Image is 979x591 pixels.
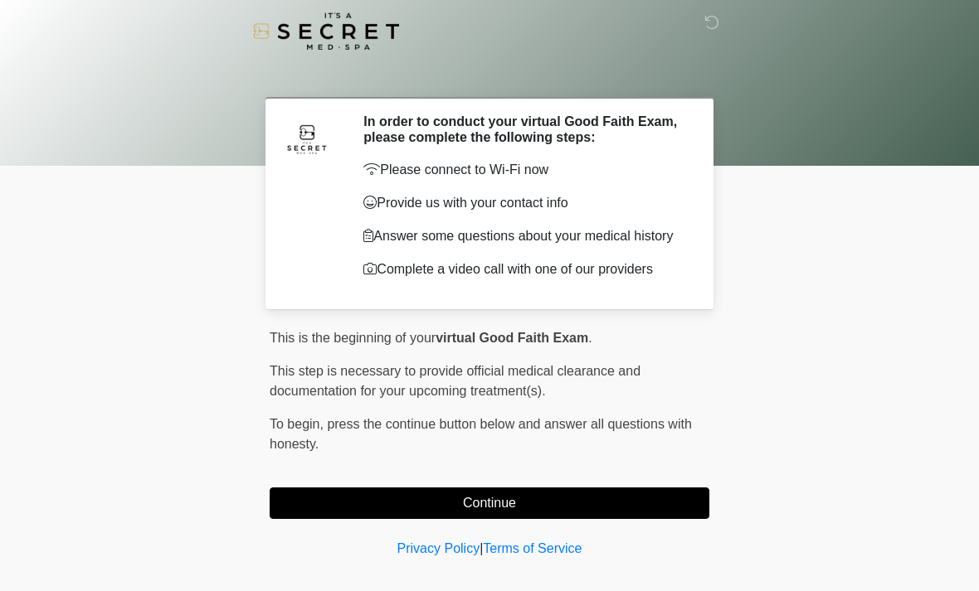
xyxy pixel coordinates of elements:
img: Agent Avatar [282,114,332,163]
a: Privacy Policy [397,541,480,555]
img: It's A Secret Med Spa Logo [253,12,399,50]
span: . [588,331,592,345]
span: This is the beginning of your [270,331,436,345]
p: Answer some questions about your medical history [363,226,684,246]
button: Continue [270,487,709,519]
span: press the continue button below and answer all questions with honesty. [270,417,692,451]
p: Complete a video call with one of our providers [363,259,684,279]
a: | [480,541,483,555]
p: Provide us with your contact info [363,193,684,213]
span: This step is necessary to provide official medical clearance and documentation for your upcoming ... [270,364,640,398]
h1: ‎ ‎ [257,60,722,90]
a: Terms of Service [483,541,582,555]
p: Please connect to Wi-Fi now [363,160,684,180]
h2: In order to conduct your virtual Good Faith Exam, please complete the following steps: [363,114,684,145]
strong: virtual Good Faith Exam [436,331,588,345]
span: To begin, [270,417,327,431]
